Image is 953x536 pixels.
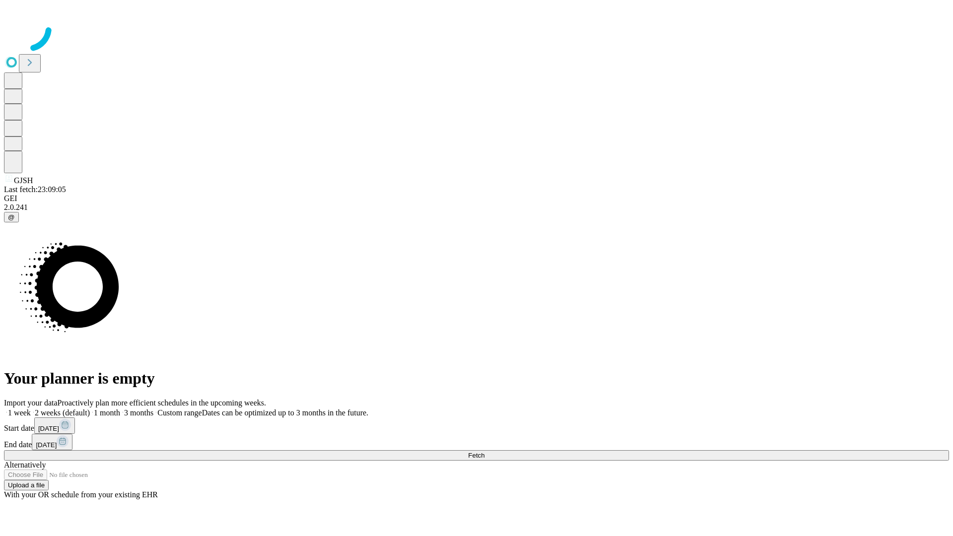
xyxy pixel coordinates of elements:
[4,434,949,450] div: End date
[8,408,31,417] span: 1 week
[94,408,120,417] span: 1 month
[36,441,57,449] span: [DATE]
[4,212,19,222] button: @
[14,176,33,185] span: GJSH
[468,452,484,459] span: Fetch
[4,490,158,499] span: With your OR schedule from your existing EHR
[4,417,949,434] div: Start date
[58,399,266,407] span: Proactively plan more efficient schedules in the upcoming weeks.
[4,369,949,388] h1: Your planner is empty
[202,408,368,417] span: Dates can be optimized up to 3 months in the future.
[4,194,949,203] div: GEI
[32,434,72,450] button: [DATE]
[4,480,49,490] button: Upload a file
[38,425,59,432] span: [DATE]
[4,203,949,212] div: 2.0.241
[4,450,949,461] button: Fetch
[8,213,15,221] span: @
[34,417,75,434] button: [DATE]
[4,185,66,194] span: Last fetch: 23:09:05
[4,461,46,469] span: Alternatively
[157,408,202,417] span: Custom range
[4,399,58,407] span: Import your data
[35,408,90,417] span: 2 weeks (default)
[124,408,153,417] span: 3 months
